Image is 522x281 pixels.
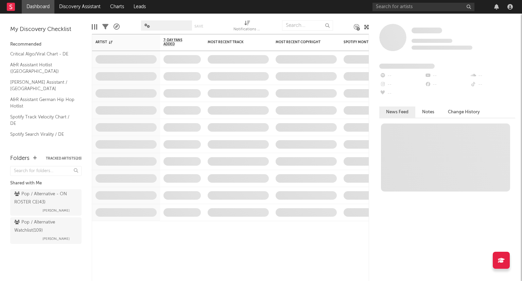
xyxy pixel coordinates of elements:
span: Fans Added by Platform [379,64,435,69]
div: Spotify Monthly Listeners [344,40,395,44]
div: My Discovery Checklist [10,26,82,34]
a: A&R Assistant Hotlist ([GEOGRAPHIC_DATA]) [10,61,75,75]
span: [PERSON_NAME] [42,235,70,243]
div: -- [424,71,470,80]
a: Spotify Search Virality / DE [10,131,75,138]
a: Pop / Alternative - ON ROSTER CE(43)[PERSON_NAME] [10,189,82,216]
div: Pop / Alternative Watchlist ( 109 ) [14,218,76,235]
span: 7-Day Fans Added [163,38,191,46]
span: [PERSON_NAME] [42,206,70,215]
a: [PERSON_NAME] Assistant / [GEOGRAPHIC_DATA] [10,79,75,93]
div: Folders [10,154,30,163]
div: -- [379,71,424,80]
div: Edit Columns [92,17,97,37]
div: A&R Pipeline [114,17,120,37]
div: Notifications (Artist) [233,26,261,34]
a: Pop / Alternative Watchlist(109)[PERSON_NAME] [10,217,82,244]
button: Tracked Artists(20) [46,157,82,160]
button: Change History [441,106,487,118]
a: Apple Top 200 / DE [10,141,75,149]
a: Critical Algo/Viral Chart - DE [10,50,75,58]
div: -- [379,80,424,89]
a: Spotify Track Velocity Chart / DE [10,113,75,127]
div: Filters [102,17,108,37]
div: -- [379,89,424,98]
div: Most Recent Track [208,40,259,44]
span: Some Artist [412,28,442,33]
button: Notes [415,106,441,118]
input: Search for artists [372,3,474,11]
a: Some Artist [412,27,442,34]
div: Notifications (Artist) [233,17,261,37]
div: -- [470,71,515,80]
span: 0 fans last week [412,46,472,50]
div: Artist [95,40,146,44]
div: Shared with Me [10,179,82,187]
a: A&R Assistant German Hip Hop Hotlist [10,96,75,110]
div: Pop / Alternative - ON ROSTER CE ( 43 ) [14,190,76,206]
button: Save [194,24,203,28]
div: -- [470,80,515,89]
input: Search for folders... [10,166,82,176]
span: Tracking Since: [DATE] [412,39,452,43]
button: News Feed [379,106,415,118]
div: Recommended [10,40,82,49]
div: Most Recent Copyright [276,40,327,44]
div: -- [424,80,470,89]
input: Search... [282,20,333,31]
